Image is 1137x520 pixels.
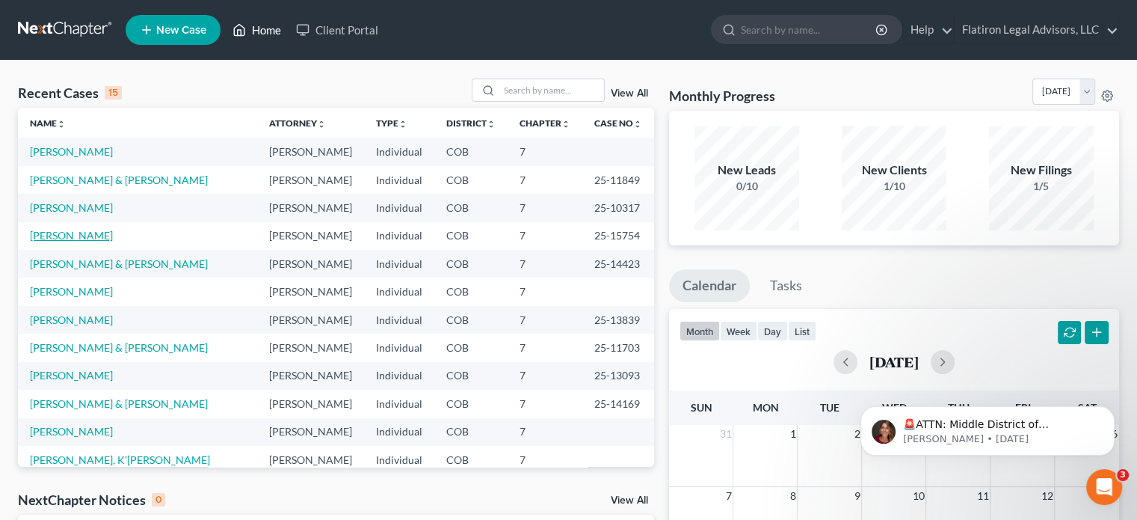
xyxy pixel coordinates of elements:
[434,418,508,446] td: COB
[669,269,750,302] a: Calendar
[690,401,712,414] span: Sun
[910,487,925,505] span: 10
[611,495,648,506] a: View All
[582,194,654,221] td: 25-10317
[257,194,364,221] td: [PERSON_NAME]
[225,16,289,43] a: Home
[842,179,946,194] div: 1/10
[364,222,434,250] td: Individual
[364,446,434,474] td: Individual
[30,369,113,382] a: [PERSON_NAME]
[508,390,582,417] td: 7
[508,362,582,390] td: 7
[364,278,434,305] td: Individual
[156,25,206,36] span: New Case
[582,362,654,390] td: 25-13093
[434,362,508,390] td: COB
[257,166,364,194] td: [PERSON_NAME]
[487,120,496,129] i: unfold_more
[257,390,364,417] td: [PERSON_NAME]
[1039,487,1054,505] span: 12
[508,418,582,446] td: 7
[18,84,122,102] div: Recent Cases
[1086,469,1122,505] iframe: Intercom live chat
[269,117,326,129] a: Attorneyunfold_more
[434,166,508,194] td: COB
[30,117,66,129] a: Nameunfold_more
[752,401,778,414] span: Mon
[434,138,508,165] td: COB
[434,278,508,305] td: COB
[594,117,642,129] a: Case Nounfold_more
[317,120,326,129] i: unfold_more
[364,418,434,446] td: Individual
[364,334,434,361] td: Individual
[520,117,570,129] a: Chapterunfold_more
[376,117,407,129] a: Typeunfold_more
[508,306,582,334] td: 7
[18,491,165,509] div: NextChapter Notices
[582,166,654,194] td: 25-11849
[788,321,816,341] button: list
[57,120,66,129] i: unfold_more
[152,493,165,507] div: 0
[364,138,434,165] td: Individual
[257,362,364,390] td: [PERSON_NAME]
[788,425,797,443] span: 1
[364,250,434,278] td: Individual
[105,86,122,100] div: 15
[434,250,508,278] td: COB
[561,120,570,129] i: unfold_more
[364,306,434,334] td: Individual
[257,278,364,305] td: [PERSON_NAME]
[446,117,496,129] a: Districtunfold_more
[741,16,878,43] input: Search by name...
[30,341,208,354] a: [PERSON_NAME] & [PERSON_NAME]
[257,418,364,446] td: [PERSON_NAME]
[788,487,797,505] span: 8
[694,162,799,179] div: New Leads
[582,222,654,250] td: 25-15754
[989,162,1094,179] div: New Filings
[30,425,113,438] a: [PERSON_NAME]
[434,222,508,250] td: COB
[757,269,816,302] a: Tasks
[582,250,654,278] td: 25-14423
[30,229,113,242] a: [PERSON_NAME]
[582,306,654,334] td: 25-13839
[989,179,1094,194] div: 1/5
[611,88,648,99] a: View All
[434,194,508,221] td: COB
[838,375,1137,480] iframe: Intercom notifications message
[669,87,775,105] h3: Monthly Progress
[582,390,654,417] td: 25-14169
[364,194,434,221] td: Individual
[680,321,720,341] button: month
[499,79,604,101] input: Search by name...
[30,397,208,410] a: [PERSON_NAME] & [PERSON_NAME]
[720,321,757,341] button: week
[508,278,582,305] td: 7
[30,453,210,466] a: [PERSON_NAME], K'[PERSON_NAME]
[257,250,364,278] td: [PERSON_NAME]
[869,354,919,370] h2: [DATE]
[257,446,364,474] td: [PERSON_NAME]
[508,334,582,361] td: 7
[508,166,582,194] td: 7
[30,257,208,270] a: [PERSON_NAME] & [PERSON_NAME]
[364,166,434,194] td: Individual
[364,390,434,417] td: Individual
[30,145,113,158] a: [PERSON_NAME]
[30,313,113,326] a: [PERSON_NAME]
[508,138,582,165] td: 7
[508,222,582,250] td: 7
[289,16,386,43] a: Client Portal
[724,487,733,505] span: 7
[508,250,582,278] td: 7
[757,321,788,341] button: day
[30,285,113,298] a: [PERSON_NAME]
